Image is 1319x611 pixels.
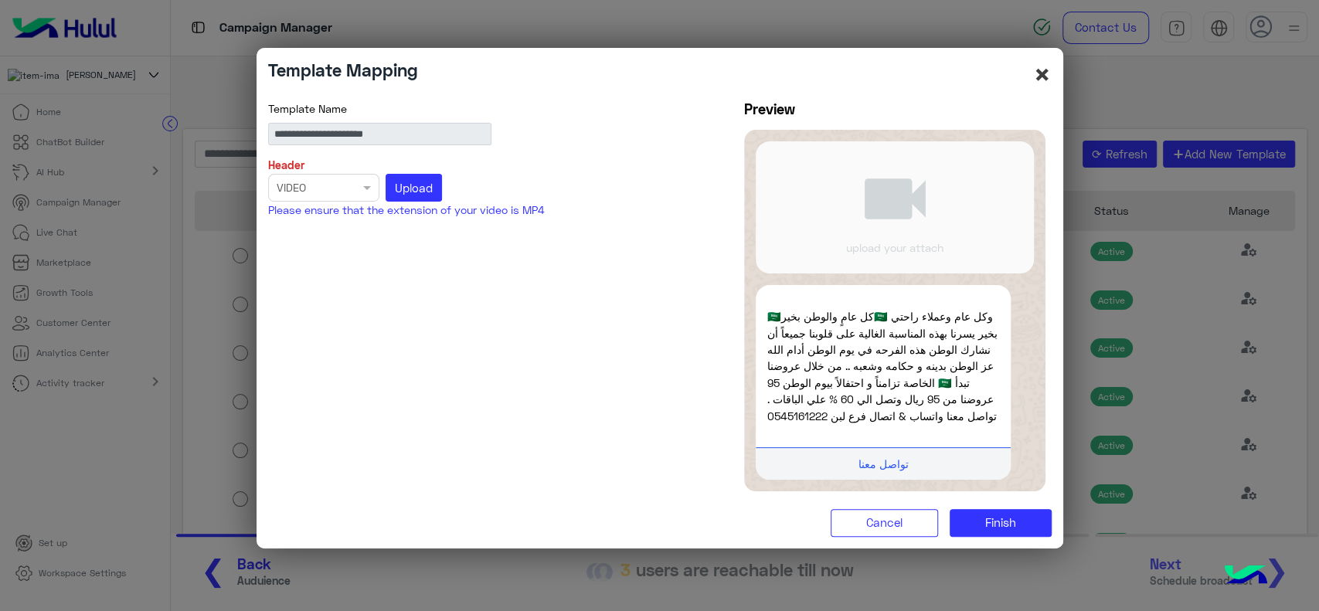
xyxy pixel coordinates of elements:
p: 🇸🇦كل عامٍ والوطن بخير🇸🇦 وكل عام وعملاء راحتي بخير يسرنا بهذه المناسبة الغالية على قلوبنا جميعاً أ... [767,308,999,424]
div: upload your attach [756,141,1034,273]
button: Upload [386,174,443,202]
h5: Preview [744,100,1045,118]
span: Finish [985,515,1016,529]
h4: Template Mapping [268,59,418,80]
span: تواصل معنا [852,457,914,470]
button: Cancel [831,509,938,537]
span: Please ensure that the extension of your video is MP4 [268,203,545,216]
button: × [1033,59,1052,89]
button: Finish [950,509,1052,537]
img: wa-template-preview [744,130,1045,491]
p: Header [268,157,716,173]
button: تواصل معنا [756,447,1011,480]
span: videocam [773,158,1017,239]
span: Upload [395,181,433,195]
label: Template Name [268,100,347,117]
img: hulul-logo.png [1219,549,1273,603]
